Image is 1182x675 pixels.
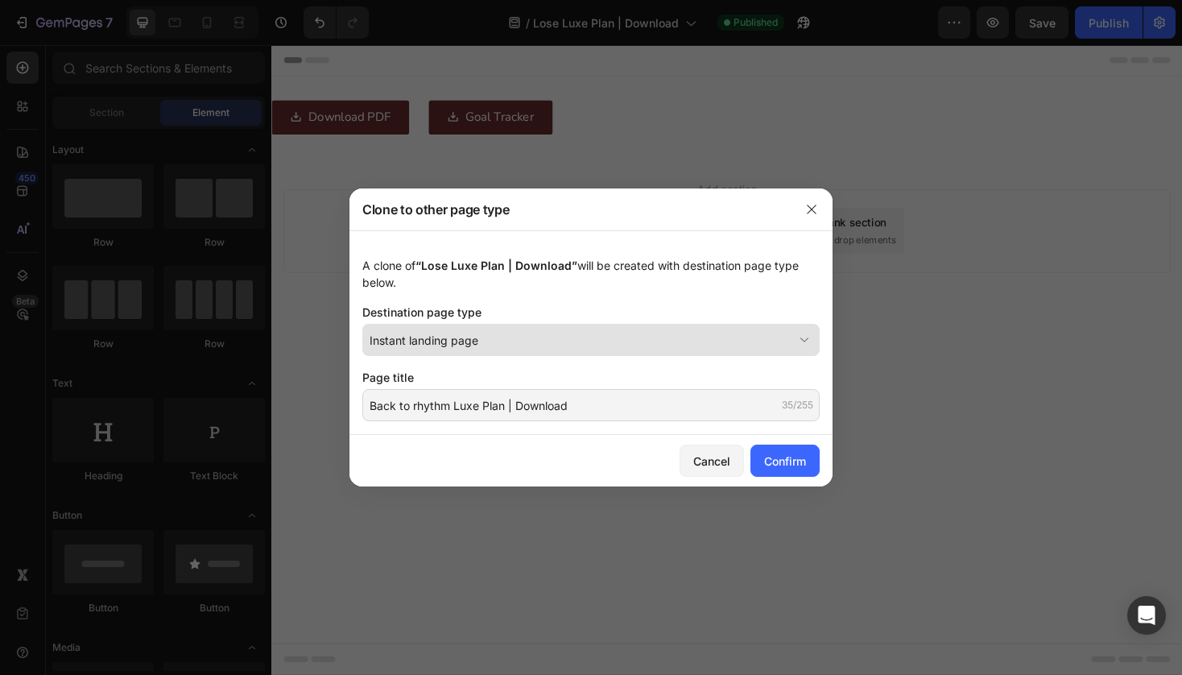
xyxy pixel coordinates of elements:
div: Add blank section [554,180,652,197]
button: Confirm [750,445,820,477]
a: Goal Tracker [167,59,298,95]
button: Cancel [680,445,744,477]
div: A clone of will be created with destination page type below. [362,257,820,291]
p: Goal Tracker [205,65,279,89]
div: Choose templates [310,180,407,197]
div: Open Intercom Messenger [1127,596,1166,635]
span: then drag & drop elements [542,200,662,214]
span: Add section [445,144,522,161]
span: “Lose Luxe Plan | Download” [415,259,577,272]
div: Generate layout [436,180,521,197]
span: Instant landing page [370,332,478,349]
div: Cancel [693,453,730,470]
button: Instant landing page [362,324,820,356]
div: 35/255 [782,398,813,412]
span: inspired by CRO experts [302,200,412,214]
span: from URL or image [434,200,520,214]
p: Download PDF [39,65,126,89]
div: Destination page type [362,304,820,321]
div: Confirm [764,453,806,470]
p: Clone to other page type [362,200,509,219]
div: Page title [362,369,820,386]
